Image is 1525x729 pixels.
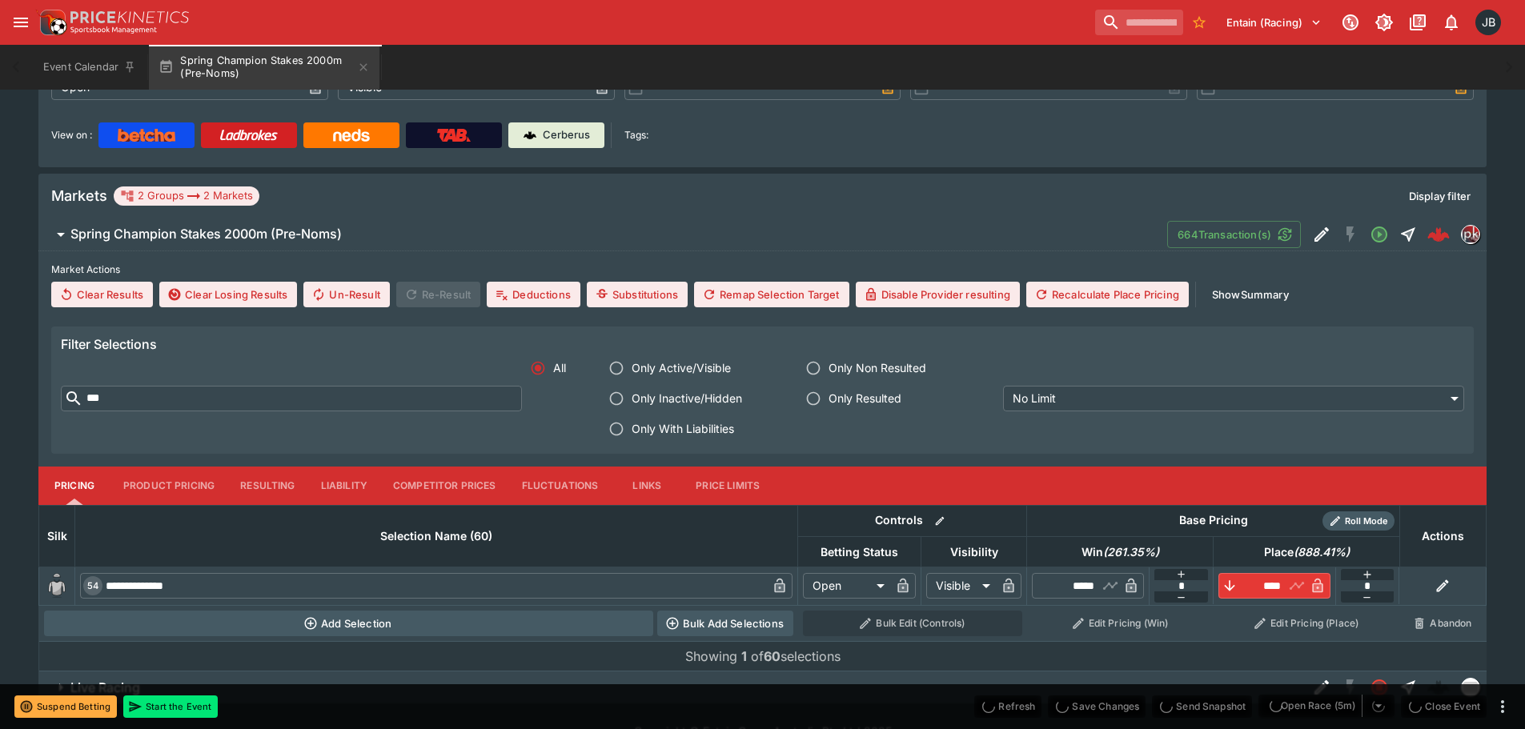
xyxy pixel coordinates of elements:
[829,359,926,376] span: Only Non Resulted
[1218,611,1395,636] button: Edit Pricing (Place)
[44,611,653,636] button: Add Selection
[34,45,146,90] button: Event Calendar
[1064,543,1177,562] span: Win(261.35%)
[657,611,793,636] button: Bulk Add Selections via CSV Data
[149,45,379,90] button: Spring Champion Stakes 2000m (Pre-Noms)
[1475,10,1501,35] div: Josh Brown
[70,26,157,34] img: Sportsbook Management
[1370,225,1389,244] svg: Open
[685,647,841,666] p: Showing of selections
[764,648,781,664] b: 60
[1095,10,1183,35] input: search
[798,505,1027,536] th: Controls
[1423,218,1455,250] a: b815db42-cff1-4cd8-a109-b8d0f63ed83e
[741,648,747,664] b: 1
[508,122,604,148] a: Cerberus
[303,282,389,307] button: Un-Result
[1026,282,1189,307] button: Recalculate Place Pricing
[396,282,480,307] span: Re-Result
[35,6,67,38] img: PriceKinetics Logo
[380,467,509,505] button: Competitor Prices
[624,122,648,148] label: Tags:
[1202,282,1298,307] button: ShowSummary
[1493,697,1512,716] button: more
[308,467,380,505] button: Liability
[1365,220,1394,249] button: Open
[1394,220,1423,249] button: Straight
[1365,673,1394,702] button: Closed
[611,467,683,505] button: Links
[437,129,471,142] img: TabNZ
[70,679,140,696] h6: Live Racing
[1173,511,1254,531] div: Base Pricing
[1462,226,1479,243] img: pricekinetics
[632,359,731,376] span: Only Active/Visible
[1003,386,1464,411] div: No Limit
[1461,678,1480,697] div: liveracing
[159,282,297,307] button: Clear Losing Results
[524,129,536,142] img: Cerberus
[219,129,278,142] img: Ladbrokes
[1294,543,1350,562] em: ( 888.41 %)
[1336,220,1365,249] button: SGM Disabled
[1322,511,1395,531] div: Show/hide Price Roll mode configuration.
[227,467,307,505] button: Resulting
[61,336,1464,353] h6: Filter Selections
[632,390,742,407] span: Only Inactive/Hidden
[803,611,1022,636] button: Bulk Edit (Controls)
[1167,221,1301,248] button: 664Transaction(s)
[1427,223,1450,246] img: logo-cerberus--red.svg
[44,573,70,599] img: blank-silk.png
[683,467,773,505] button: Price Limits
[1217,10,1331,35] button: Select Tenant
[587,282,688,307] button: Substitutions
[1427,223,1450,246] div: b815db42-cff1-4cd8-a109-b8d0f63ed83e
[1462,679,1479,696] img: liveracing
[553,359,566,376] span: All
[333,129,369,142] img: Neds
[39,505,75,567] th: Silk
[84,580,102,591] span: 54
[803,573,890,599] div: Open
[1336,8,1365,37] button: Connected to PK
[38,218,1167,250] button: Spring Champion Stakes 2000m (Pre-Noms)
[1338,515,1395,528] span: Roll Mode
[1461,225,1480,244] div: pricekinetics
[933,543,1016,562] span: Visibility
[110,467,227,505] button: Product Pricing
[51,282,153,307] button: Clear Results
[487,282,580,307] button: Deductions
[1404,611,1481,636] button: Abandon
[803,543,916,562] span: Betting Status
[14,695,117,718] button: Suspend Betting
[694,282,849,307] button: Remap Selection Target
[1403,8,1432,37] button: Documentation
[70,11,189,23] img: PriceKinetics
[123,695,218,718] button: Start the Event
[1471,5,1506,40] button: Josh Brown
[51,258,1474,282] label: Market Actions
[1307,220,1336,249] button: Edit Detail
[856,282,1020,307] button: Disable Provider resulting
[929,511,950,531] button: Bulk edit
[1399,183,1480,209] button: Display filter
[51,122,92,148] label: View on :
[51,186,107,205] h5: Markets
[1437,8,1466,37] button: Notifications
[543,127,590,143] p: Cerberus
[1399,505,1486,567] th: Actions
[38,671,1307,703] button: Live Racing
[38,467,110,505] button: Pricing
[1103,543,1159,562] em: ( 261.35 %)
[829,390,901,407] span: Only Resulted
[1258,695,1395,717] div: split button
[70,226,342,242] h6: Spring Champion Stakes 2000m (Pre-Noms)
[926,573,996,599] div: Visible
[632,420,734,437] span: Only With Liabilities
[6,8,35,37] button: open drawer
[1394,673,1423,702] button: Straight
[118,129,175,142] img: Betcha
[1370,8,1399,37] button: Toggle light/dark mode
[1307,673,1336,702] button: Edit Detail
